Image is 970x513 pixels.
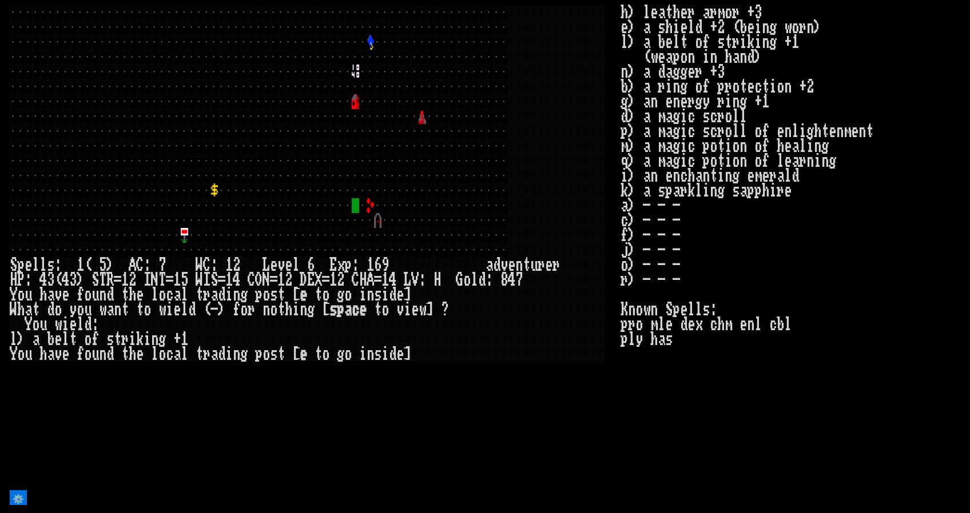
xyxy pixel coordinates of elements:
div: o [270,302,277,317]
div: i [292,302,300,317]
div: w [99,302,106,317]
div: 1 [181,332,188,347]
div: t [121,287,129,302]
div: ) [106,258,114,272]
div: : [25,272,32,287]
div: 1 [277,272,285,287]
div: i [359,287,367,302]
div: a [210,347,218,362]
div: t [277,347,285,362]
div: [ [292,347,300,362]
div: d [493,258,500,272]
div: T [158,272,166,287]
div: o [77,302,84,317]
div: s [374,287,381,302]
div: D [300,272,307,287]
div: t [196,347,203,362]
div: G [456,272,463,287]
div: s [329,302,337,317]
div: H [434,272,441,287]
div: s [47,258,54,272]
div: n [99,287,106,302]
div: = [218,272,225,287]
div: a [25,302,32,317]
div: C [136,258,144,272]
div: A [367,272,374,287]
div: E [329,258,337,272]
div: l [181,302,188,317]
div: e [300,347,307,362]
div: P [17,272,25,287]
div: ] [404,347,411,362]
div: d [218,287,225,302]
div: u [39,317,47,332]
div: i [359,347,367,362]
div: n [151,332,158,347]
div: 2 [233,258,240,272]
div: = [374,272,381,287]
div: s [106,332,114,347]
div: l [77,317,84,332]
div: o [84,332,92,347]
div: a [32,332,39,347]
div: o [381,302,389,317]
div: d [218,347,225,362]
div: o [322,287,329,302]
div: i [225,347,233,362]
div: t [277,287,285,302]
div: 2 [129,272,136,287]
div: Y [10,287,17,302]
div: + [173,332,181,347]
div: w [54,317,62,332]
div: n [99,347,106,362]
div: e [300,287,307,302]
div: : [210,258,218,272]
div: e [54,332,62,347]
div: ) [77,272,84,287]
div: o [463,272,471,287]
div: p [17,258,25,272]
div: 8 [500,272,508,287]
div: ? [441,302,448,317]
div: l [10,332,17,347]
div: t [315,347,322,362]
div: : [54,258,62,272]
div: l [39,258,47,272]
div: 1 [381,272,389,287]
div: [ [292,287,300,302]
div: L [263,258,270,272]
div: l [292,258,300,272]
div: : [419,272,426,287]
div: l [62,332,69,347]
div: f [233,302,240,317]
div: i [381,347,389,362]
div: c [352,302,359,317]
div: e [25,258,32,272]
div: o [84,347,92,362]
div: H [10,272,17,287]
div: p [255,287,263,302]
div: n [114,302,121,317]
div: o [84,287,92,302]
div: e [136,287,144,302]
div: t [136,302,144,317]
div: d [389,287,396,302]
div: w [158,302,166,317]
div: r [121,332,129,347]
div: S [92,272,99,287]
div: g [240,347,248,362]
div: a [106,302,114,317]
div: g [307,302,315,317]
div: R [106,272,114,287]
div: l [181,347,188,362]
div: t [374,302,381,317]
div: X [315,272,322,287]
stats: h) leather armor +3 e) a shield +2 (being worn) l) a belt of striking +1 (weapon in hand) n) a da... [621,5,960,487]
div: E [307,272,315,287]
div: o [263,287,270,302]
div: i [62,317,69,332]
div: i [404,302,411,317]
div: d [47,302,54,317]
div: t [196,287,203,302]
div: v [54,347,62,362]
